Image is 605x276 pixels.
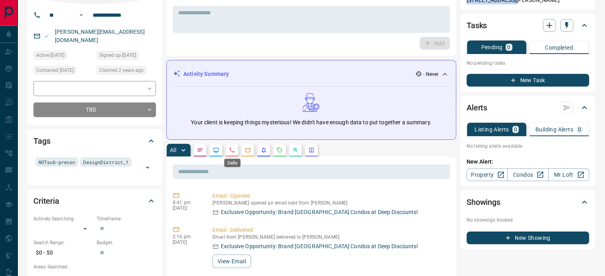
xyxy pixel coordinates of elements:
[467,74,589,87] button: New Task
[170,147,176,153] p: All
[545,45,573,50] p: Completed
[467,19,487,32] h2: Tasks
[76,10,86,20] button: Open
[212,255,251,268] button: View Email
[467,196,500,208] h2: Showings
[514,127,517,132] p: 0
[173,239,200,245] p: [DATE]
[142,162,153,173] button: Open
[213,147,219,153] svg: Lead Browsing Activity
[97,239,156,246] p: Budget:
[33,215,93,222] p: Actively Searching:
[33,263,156,270] p: Areas Searched:
[191,118,431,127] p: Your client is keeping things mysterious! We didn't have enough data to put together a summary.
[212,234,447,240] p: Email from [PERSON_NAME] delivered to [PERSON_NAME]
[36,66,74,74] span: Contacted [DATE]
[33,131,156,151] div: Tags
[97,51,156,62] div: Wed Dec 14 2022
[55,29,145,43] a: [PERSON_NAME][EMAIL_ADDRESS][DOMAIN_NAME]
[475,127,509,132] p: Listing Alerts
[173,200,200,205] p: 8:41 pm
[183,70,229,78] p: Activity Summary
[467,168,508,181] a: Property
[221,208,418,216] p: Exclusive Opportunity: Brand [GEOGRAPHIC_DATA] Condos at Deep Discounts!
[44,33,49,39] svg: Email Valid
[197,147,203,153] svg: Notes
[467,16,589,35] div: Tasks
[33,191,156,210] div: Criteria
[507,168,548,181] a: Condos
[229,147,235,153] svg: Calls
[467,101,487,114] h2: Alerts
[83,158,128,166] span: DesignDistrict_1
[467,143,589,150] p: No listing alerts available
[33,246,93,259] p: $0 - $0
[467,232,589,244] button: New Showing
[548,168,589,181] a: Mr.Loft
[33,102,156,117] div: TBD
[467,98,589,117] div: Alerts
[36,51,64,59] span: Active [DATE]
[33,66,93,77] div: Wed Apr 12 2023
[97,215,156,222] p: Timeframe:
[276,147,283,153] svg: Requests
[467,193,589,212] div: Showings
[173,234,200,239] p: 2:16 pm
[467,57,589,69] p: No pending tasks
[261,147,267,153] svg: Listing Alerts
[467,158,589,166] p: New Alert:
[33,51,93,62] div: Wed Dec 14 2022
[39,158,75,166] span: NOTsub-precon
[99,51,136,59] span: Signed up [DATE]
[212,192,447,200] p: Email - Opened
[212,200,447,206] p: [PERSON_NAME] opened an email sent from [PERSON_NAME]
[308,147,315,153] svg: Agent Actions
[212,226,447,234] p: Email - Delivered
[33,135,50,147] h2: Tags
[481,44,502,50] p: Pending
[224,159,241,167] div: Calls
[467,216,589,224] p: No showings booked
[99,66,144,74] span: Claimed 2 years ago
[173,67,449,81] div: Activity Summary- Never
[173,205,200,211] p: [DATE]
[507,44,510,50] p: 0
[245,147,251,153] svg: Emails
[33,239,93,246] p: Search Range:
[221,242,418,251] p: Exclusive Opportunity: Brand [GEOGRAPHIC_DATA] Condos at Deep Discounts!
[423,71,438,78] p: - Never
[292,147,299,153] svg: Opportunities
[97,66,156,77] div: Wed Dec 14 2022
[578,127,581,132] p: 0
[33,195,59,207] h2: Criteria
[535,127,573,132] p: Building Alerts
